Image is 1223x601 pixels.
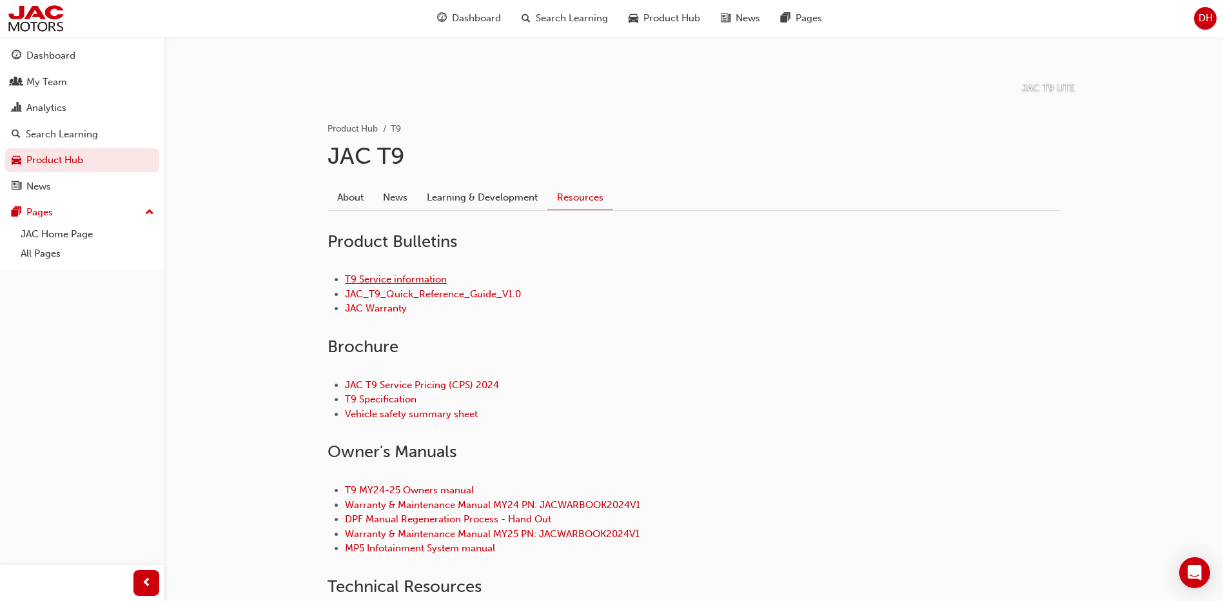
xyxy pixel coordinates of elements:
a: pages-iconPages [770,5,832,32]
span: Search Learning [536,11,608,26]
h1: JAC T9 [328,142,1060,170]
div: Dashboard [26,48,75,63]
div: My Team [26,75,67,90]
span: car-icon [629,10,638,26]
a: search-iconSearch Learning [511,5,618,32]
a: JAC Warranty [345,302,407,314]
h2: Owner ' s Manuals [328,442,1060,462]
span: guage-icon [437,10,447,26]
a: About [328,185,373,210]
a: Search Learning [5,123,159,146]
a: Analytics [5,96,159,120]
h2: Technical Resources [328,576,1060,597]
span: search-icon [522,10,531,26]
span: pages-icon [781,10,790,26]
a: My Team [5,70,159,94]
a: All Pages [15,244,159,264]
span: news-icon [12,181,21,193]
a: T9 Service information [345,273,447,285]
li: T9 [391,122,401,137]
span: prev-icon [142,575,152,591]
h2: Product Bulletins [328,232,1060,252]
a: JAC_T9_Quick_Reference_Guide_V1.0 [345,288,521,300]
span: pages-icon [12,207,21,219]
a: DPF Manual Regeneration Process - Hand Out [345,513,551,525]
a: T9 Specification [345,393,416,405]
div: Analytics [26,101,66,115]
a: Product Hub [328,123,378,134]
a: car-iconProduct Hub [618,5,710,32]
a: Dashboard [5,44,159,68]
span: news-icon [721,10,730,26]
span: chart-icon [12,103,21,114]
a: news-iconNews [710,5,770,32]
a: News [5,175,159,199]
a: Product Hub [5,148,159,172]
div: Open Intercom Messenger [1179,557,1210,588]
span: Dashboard [452,11,501,26]
a: Learning & Development [417,185,547,210]
div: Pages [26,205,53,220]
a: JAC Home Page [15,224,159,244]
a: Vehicle safety summary sheet [345,408,478,420]
a: MP5 Infotainment System manual [345,542,495,554]
span: search-icon [12,129,21,141]
a: News [373,185,417,210]
a: JAC T9 Service Pricing (CPS) 2024 [345,379,499,391]
a: Warranty & Maintenance Manual MY25 PN: JACWARBOOK2024V1 [345,528,640,540]
button: DashboardMy TeamAnalyticsSearch LearningProduct HubNews [5,41,159,201]
img: jac-portal [6,4,65,33]
a: Warranty & Maintenance Manual MY24 PN: JACWARBOOK2024V1 [345,499,640,511]
span: people-icon [12,77,21,88]
span: up-icon [145,204,154,221]
a: T9 MY24-25 Owners manual [345,484,474,496]
h2: Brochure [328,337,1060,357]
a: guage-iconDashboard [427,5,511,32]
a: Resources [547,185,613,210]
div: Search Learning [26,127,98,142]
button: DH [1194,7,1217,30]
span: car-icon [12,155,21,166]
p: JAC T9 UTE [1022,81,1075,96]
span: Product Hub [643,11,700,26]
span: DH [1199,11,1213,26]
button: Pages [5,201,159,224]
span: News [736,11,760,26]
span: Pages [796,11,822,26]
span: guage-icon [12,50,21,62]
div: News [26,179,51,194]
